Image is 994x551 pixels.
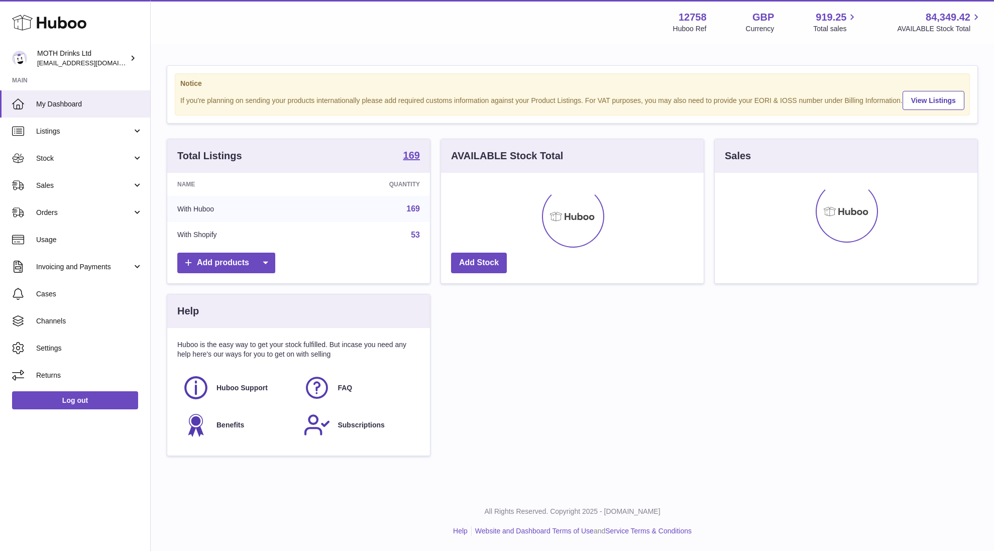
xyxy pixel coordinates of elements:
a: 84,349.42 AVAILABLE Stock Total [897,11,982,34]
a: Huboo Support [182,374,293,401]
img: orders@mothdrinks.com [12,51,27,66]
span: 919.25 [816,11,846,24]
span: Stock [36,154,132,163]
span: FAQ [338,383,352,393]
span: My Dashboard [36,99,143,109]
a: View Listings [903,91,964,110]
a: Help [453,527,468,535]
span: Total sales [813,24,858,34]
span: Returns [36,371,143,380]
th: Name [167,173,309,196]
span: Cases [36,289,143,299]
a: Add Stock [451,253,507,273]
a: Benefits [182,411,293,438]
a: Website and Dashboard Terms of Use [475,527,594,535]
span: Invoicing and Payments [36,262,132,272]
strong: GBP [752,11,774,24]
p: Huboo is the easy way to get your stock fulfilled. But incase you need any help here's our ways f... [177,340,420,359]
h3: Help [177,304,199,318]
span: 84,349.42 [926,11,970,24]
span: Channels [36,316,143,326]
a: Service Terms & Conditions [605,527,692,535]
span: Settings [36,344,143,353]
h3: Sales [725,149,751,163]
strong: 169 [403,150,420,160]
td: With Shopify [167,222,309,248]
a: FAQ [303,374,414,401]
span: AVAILABLE Stock Total [897,24,982,34]
span: Subscriptions [338,420,384,430]
span: Usage [36,235,143,245]
a: 919.25 Total sales [813,11,858,34]
div: Currency [746,24,775,34]
th: Quantity [309,173,430,196]
td: With Huboo [167,196,309,222]
h3: AVAILABLE Stock Total [451,149,563,163]
strong: 12758 [679,11,707,24]
span: Listings [36,127,132,136]
span: Sales [36,181,132,190]
span: Huboo Support [216,383,268,393]
a: Subscriptions [303,411,414,438]
a: Add products [177,253,275,273]
div: If you're planning on sending your products internationally please add required customs informati... [180,89,964,110]
span: Orders [36,208,132,217]
strong: Notice [180,79,964,88]
div: Huboo Ref [673,24,707,34]
span: [EMAIL_ADDRESS][DOMAIN_NAME] [37,59,148,67]
div: MOTH Drinks Ltd [37,49,128,68]
a: 169 [406,204,420,213]
a: 169 [403,150,420,162]
span: Benefits [216,420,244,430]
li: and [472,526,692,536]
p: All Rights Reserved. Copyright 2025 - [DOMAIN_NAME] [159,507,986,516]
a: Log out [12,391,138,409]
h3: Total Listings [177,149,242,163]
a: 53 [411,231,420,239]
